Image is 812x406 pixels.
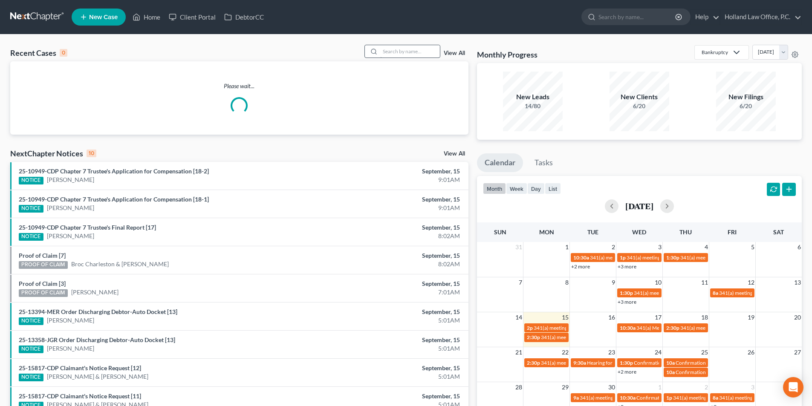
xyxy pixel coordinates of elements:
span: Confirmation hearing for Broc Charleston second case & [PERSON_NAME] [634,360,800,366]
span: 16 [607,312,616,322]
span: 10a [666,369,675,375]
div: NOTICE [19,177,43,184]
a: View All [444,50,465,56]
span: 21 [514,347,523,357]
span: 29 [561,382,569,392]
div: September, 15 [318,251,460,260]
span: 341(a) meeting for [PERSON_NAME] & [PERSON_NAME] [590,254,717,261]
span: 20 [793,312,802,322]
a: [PERSON_NAME] & [PERSON_NAME] [47,372,148,381]
div: 14/80 [503,102,563,110]
a: [PERSON_NAME] [47,232,94,240]
div: 8:02AM [318,260,460,268]
span: 1p [666,394,672,401]
div: New Filings [716,92,776,102]
span: Tue [587,228,598,236]
span: 9 [611,277,616,288]
span: 10:30a [620,325,636,331]
div: 5:01AM [318,344,460,353]
span: 17 [654,312,662,322]
a: 25-13358-JGR Order Discharging Debtor-Auto Docket [13] [19,336,175,343]
span: 2 [704,382,709,392]
div: NOTICE [19,374,43,381]
a: Holland Law Office, P.C. [720,9,801,25]
span: 2:30p [666,325,679,331]
span: 341(a) Meeting for [PERSON_NAME] [636,325,719,331]
div: 9:01AM [318,176,460,184]
span: 2p [527,325,533,331]
span: 8a [713,290,718,296]
div: September, 15 [318,195,460,204]
button: week [506,183,527,194]
span: 341(a) meeting for [PERSON_NAME] [541,360,623,366]
span: 28 [514,382,523,392]
span: 12 [747,277,755,288]
div: September, 15 [318,336,460,344]
span: 8a [713,394,718,401]
a: Help [691,9,720,25]
button: day [527,183,545,194]
a: View All [444,151,465,157]
span: 2 [611,242,616,252]
a: 25-10949-CDP Chapter 7 Trustee's Application for Compensation [18-2] [19,167,209,175]
span: 14 [514,312,523,322]
div: 7:01AM [318,288,460,297]
span: 9:30a [573,360,586,366]
div: 10 [87,150,96,157]
a: +2 more [571,263,590,270]
span: 8 [564,277,569,288]
a: Client Portal [165,9,220,25]
span: Fri [728,228,737,236]
span: 10a [666,360,675,366]
a: Proof of Claim [3] [19,280,66,287]
span: 18 [700,312,709,322]
span: Mon [539,228,554,236]
span: 341(a) meeting for [PERSON_NAME] [680,254,763,261]
span: 2:30p [527,360,540,366]
span: 23 [607,347,616,357]
a: Tasks [527,153,561,172]
div: Recent Cases [10,48,67,58]
div: New Clients [610,92,669,102]
span: New Case [89,14,118,20]
a: DebtorCC [220,9,268,25]
span: 11 [700,277,709,288]
a: Broc Charleston & [PERSON_NAME] [71,260,169,268]
span: 7 [518,277,523,288]
span: 22 [561,347,569,357]
span: Wed [632,228,646,236]
div: NOTICE [19,233,43,241]
a: 25-15817-CDP Claimant's Notice Request [12] [19,364,141,371]
input: Search by name... [598,9,676,25]
div: September, 15 [318,392,460,400]
span: 341(a) meeting for [MEDICAL_DATA][PERSON_NAME] [541,334,664,340]
div: September, 15 [318,167,460,176]
div: New Leads [503,92,563,102]
span: 31 [514,242,523,252]
span: 1:30p [620,290,633,296]
span: 9a [573,394,579,401]
span: 15 [561,312,569,322]
div: 6/20 [716,102,776,110]
button: month [483,183,506,194]
span: 2:30p [527,334,540,340]
a: 25-15817-CDP Claimant's Notice Request [11] [19,392,141,400]
span: 1 [657,382,662,392]
span: 27 [793,347,802,357]
a: 25-13394-MER Order Discharging Debtor-Auto Docket [13] [19,308,177,315]
a: Home [128,9,165,25]
span: 30 [607,382,616,392]
span: 4 [704,242,709,252]
span: 341(a) meeting for [PERSON_NAME] [580,394,662,401]
a: [PERSON_NAME] [47,316,94,325]
div: 9:01AM [318,204,460,212]
span: Confirmation Hearing for [PERSON_NAME] & [PERSON_NAME] [636,394,779,401]
span: 1p [620,254,626,261]
a: [PERSON_NAME] [47,344,94,353]
span: Hearing for [PERSON_NAME] [587,360,653,366]
a: [PERSON_NAME] [47,176,94,184]
span: 341(a) meeting for [PERSON_NAME] & [PERSON_NAME] [673,394,800,401]
div: 5:01AM [318,372,460,381]
a: [PERSON_NAME] [71,288,118,297]
div: NOTICE [19,205,43,213]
